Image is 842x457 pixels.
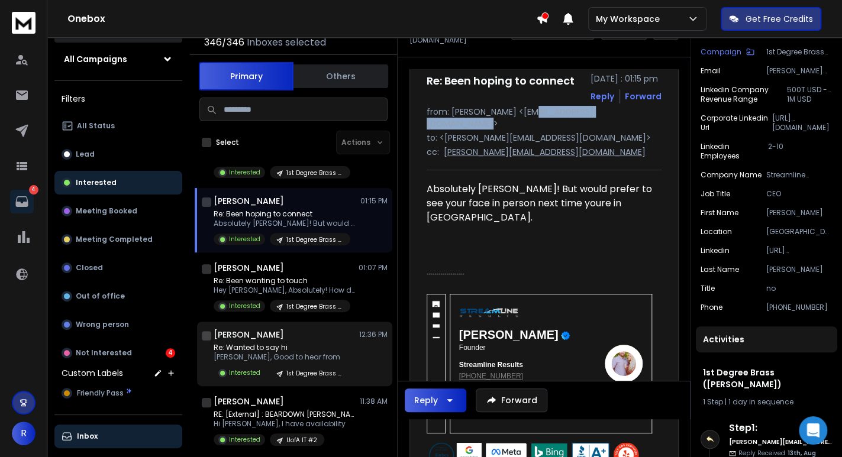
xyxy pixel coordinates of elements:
[76,235,153,244] p: Meeting Completed
[427,73,575,89] h1: Re: Been hoping to connect
[561,331,570,340] img: verify.gif
[729,437,833,446] h6: [PERSON_NAME][EMAIL_ADDRESS][DOMAIN_NAME]
[768,142,833,161] p: 2-10
[77,432,98,441] p: Inbox
[701,47,754,57] button: Campaign
[67,12,536,26] h1: Onebox
[214,286,356,295] p: Hey [PERSON_NAME], Absolutely! How does
[405,388,466,412] button: Reply
[459,372,523,380] a: [PHONE_NUMBER]
[746,13,813,25] p: Get Free Credits
[214,396,284,407] h1: [PERSON_NAME]
[427,182,652,225] div: Absolutely [PERSON_NAME]! But would prefer to see your face in person next time youre in [GEOGRAP...
[766,47,833,57] p: 1st Degree Brass ([PERSON_NAME])
[703,367,830,390] h1: 1st Degree Brass ([PERSON_NAME])
[605,345,643,383] img: giphyy-2.gif
[54,381,182,405] button: Friendly Pass
[62,367,123,379] h3: Custom Labels
[166,348,175,358] div: 4
[54,90,182,107] h3: Filters
[766,66,833,76] p: [PERSON_NAME][EMAIL_ADDRESS][DOMAIN_NAME]
[286,168,343,177] p: 1st Degree Brass ([PERSON_NAME])
[427,146,439,158] p: cc:
[414,394,438,406] div: Reply
[459,328,559,341] span: [PERSON_NAME]
[54,424,182,448] button: Inbox
[76,320,129,329] p: Wrong person
[214,209,356,219] p: Re: Been hoping to connect
[229,235,260,244] p: Interested
[54,171,182,195] button: Interested
[766,246,833,255] p: [URL][DOMAIN_NAME]
[591,73,662,85] p: [DATE] : 01:15 pm
[54,341,182,365] button: Not Interested4
[214,219,356,228] p: Absolutely [PERSON_NAME]! But would prefer to
[214,343,350,352] p: Re: Wanted to say hi
[216,138,239,147] label: Select
[766,284,833,293] p: no
[286,235,343,244] p: 1st Degree Brass ([PERSON_NAME])
[54,313,182,336] button: Wrong person
[625,90,662,102] div: Forward
[77,121,115,131] p: All Status
[729,421,833,435] h6: Step 1 :
[76,291,125,301] p: Out of office
[76,206,137,216] p: Meeting Booked
[701,189,730,199] p: job title
[214,419,356,429] p: Hi [PERSON_NAME], I have availability
[701,85,787,104] p: linkedin company revenue range
[247,35,326,50] h3: Inboxes selected
[427,106,662,129] p: from: [PERSON_NAME] <[EMAIL_ADDRESS][DOMAIN_NAME]>
[696,326,837,352] div: Activities
[476,388,547,412] button: Forward
[359,330,388,339] p: 12:36 PM
[701,114,772,132] p: corporate linkedin url
[229,168,260,177] p: Interested
[76,263,103,273] p: Closed
[214,195,284,207] h1: [PERSON_NAME]
[766,227,833,236] p: [GEOGRAPHIC_DATA], [US_STATE], [GEOGRAPHIC_DATA]
[703,397,723,407] span: 1 Step
[214,410,356,419] p: RE: [External] : BEARDOWN [PERSON_NAME]!
[766,170,833,180] p: Streamline Results, Inc.
[360,397,388,406] p: 11:38 AM
[12,422,36,445] button: R
[459,361,523,369] span: Streamline Results
[199,62,293,90] button: Primary
[427,132,662,144] p: to: <[PERSON_NAME][EMAIL_ADDRESS][DOMAIN_NAME]>
[701,47,741,57] p: Campaign
[64,53,127,65] h1: All Campaigns
[427,239,652,277] span: -------------------
[293,63,388,89] button: Others
[787,85,833,104] p: 500T USD - 1M USD
[54,114,182,138] button: All Status
[766,265,833,274] p: [PERSON_NAME]
[286,302,343,311] p: 1st Degree Brass ([PERSON_NAME])
[766,303,833,312] p: [PHONE_NUMBER]
[76,178,117,187] p: Interested
[214,329,284,341] h1: [PERSON_NAME]
[214,276,356,286] p: Re: Been wanting to touch
[204,35,244,50] span: 346 / 346
[701,265,739,274] p: Last Name
[766,189,833,199] p: CEO
[229,302,260,310] p: Interested
[359,263,388,273] p: 01:07 PM
[77,388,124,398] span: Friendly Pass
[286,369,343,378] p: 1st Degree Brass ([PERSON_NAME])
[54,47,182,71] button: All Campaigns
[10,190,34,213] a: 4
[54,142,182,166] button: Lead
[214,262,284,274] h1: [PERSON_NAME]
[229,368,260,377] p: Interested
[29,185,38,195] p: 4
[360,196,388,206] p: 01:15 PM
[286,436,317,445] p: UofA IT #2
[772,114,833,132] p: [URL][DOMAIN_NAME]
[76,150,95,159] p: Lead
[214,352,350,362] p: [PERSON_NAME], Good to hear from
[766,208,833,218] p: [PERSON_NAME]
[229,435,260,444] p: Interested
